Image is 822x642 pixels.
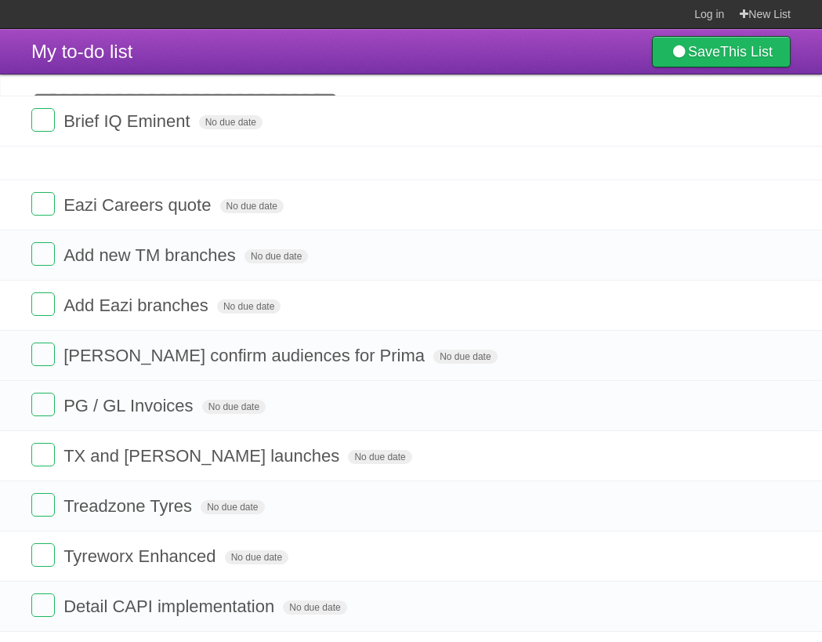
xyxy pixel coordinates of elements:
[31,593,55,617] label: Done
[63,346,429,365] span: [PERSON_NAME] confirm audiences for Prima
[31,443,55,466] label: Done
[63,396,197,415] span: PG / GL Invoices
[433,350,497,364] span: No due date
[720,44,773,60] b: This List
[244,249,308,263] span: No due date
[31,493,55,517] label: Done
[31,343,55,366] label: Done
[201,500,264,514] span: No due date
[348,450,411,464] span: No due date
[63,245,240,265] span: Add new TM branches
[31,242,55,266] label: Done
[31,292,55,316] label: Done
[217,299,281,314] span: No due date
[63,546,219,566] span: Tyreworx Enhanced
[63,111,194,131] span: Brief IQ Eminent
[652,36,791,67] a: SaveThis List
[63,296,212,315] span: Add Eazi branches
[31,41,132,62] span: My to-do list
[31,543,55,567] label: Done
[199,115,263,129] span: No due date
[63,195,215,215] span: Eazi Careers quote
[31,393,55,416] label: Done
[202,400,266,414] span: No due date
[63,446,343,466] span: TX and [PERSON_NAME] launches
[31,108,55,132] label: Done
[225,550,288,564] span: No due date
[63,597,278,616] span: Detail CAPI implementation
[220,199,284,213] span: No due date
[31,192,55,216] label: Done
[283,600,346,615] span: No due date
[63,496,196,516] span: Treadzone Tyres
